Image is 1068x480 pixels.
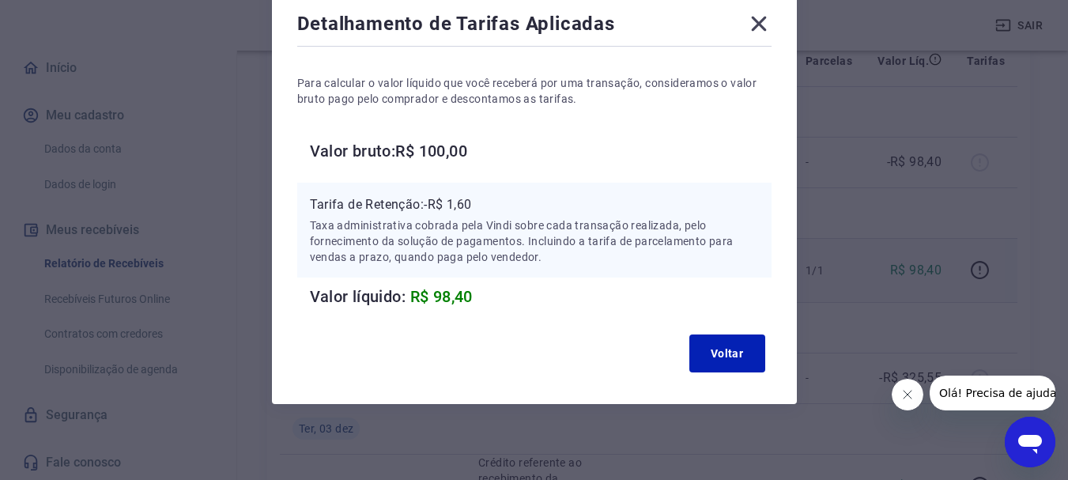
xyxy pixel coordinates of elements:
iframe: Fechar mensagem [892,379,923,410]
button: Voltar [689,334,765,372]
p: Taxa administrativa cobrada pela Vindi sobre cada transação realizada, pelo fornecimento da soluç... [310,217,759,265]
h6: Valor líquido: [310,284,772,309]
span: Olá! Precisa de ajuda? [9,11,133,24]
h6: Valor bruto: R$ 100,00 [310,138,772,164]
div: Detalhamento de Tarifas Aplicadas [297,11,772,43]
p: Tarifa de Retenção: -R$ 1,60 [310,195,759,214]
p: Para calcular o valor líquido que você receberá por uma transação, consideramos o valor bruto pag... [297,75,772,107]
span: R$ 98,40 [410,287,473,306]
iframe: Mensagem da empresa [930,376,1055,410]
iframe: Botão para abrir a janela de mensagens [1005,417,1055,467]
